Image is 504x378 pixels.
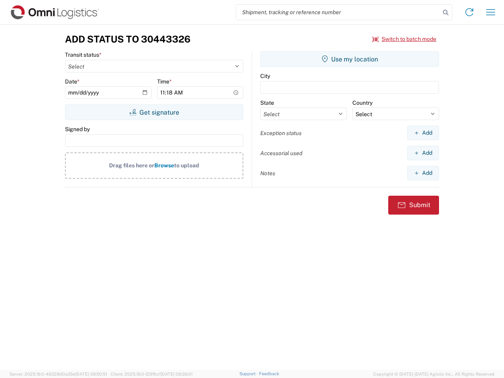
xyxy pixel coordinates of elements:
[236,5,440,20] input: Shipment, tracking or reference number
[407,166,439,180] button: Add
[9,372,107,376] span: Server: 2025.19.0-49328d0a35e
[239,371,259,376] a: Support
[260,170,275,177] label: Notes
[157,78,172,85] label: Time
[352,99,372,106] label: Country
[388,196,439,215] button: Submit
[65,33,191,45] h3: Add Status to 30443326
[65,126,90,133] label: Signed by
[407,126,439,140] button: Add
[260,51,439,67] button: Use my location
[260,130,302,137] label: Exception status
[260,99,274,106] label: State
[174,162,199,169] span: to upload
[260,72,270,80] label: City
[161,372,193,376] span: [DATE] 09:39:01
[259,371,279,376] a: Feedback
[372,33,436,46] button: Switch to batch mode
[260,150,302,157] label: Accessorial used
[407,146,439,160] button: Add
[109,162,154,169] span: Drag files here or
[373,371,495,378] span: Copyright © [DATE]-[DATE] Agistix Inc., All Rights Reserved
[154,162,174,169] span: Browse
[75,372,107,376] span: [DATE] 09:50:51
[65,78,80,85] label: Date
[65,104,243,120] button: Get signature
[65,51,102,58] label: Transit status
[111,372,193,376] span: Client: 2025.19.0-129fbcf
